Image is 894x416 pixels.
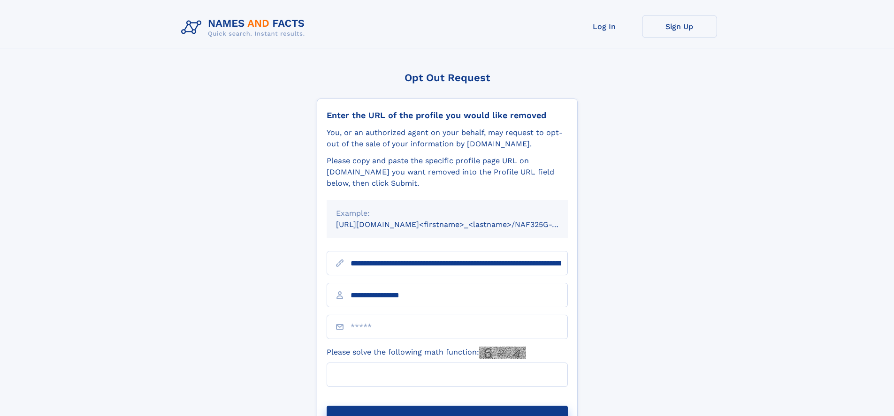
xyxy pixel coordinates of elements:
a: Sign Up [642,15,717,38]
small: [URL][DOMAIN_NAME]<firstname>_<lastname>/NAF325G-xxxxxxxx [336,220,586,229]
div: Opt Out Request [317,72,578,83]
div: Enter the URL of the profile you would like removed [327,110,568,121]
div: Please copy and paste the specific profile page URL on [DOMAIN_NAME] you want removed into the Pr... [327,155,568,189]
a: Log In [567,15,642,38]
img: Logo Names and Facts [177,15,313,40]
div: Example: [336,208,558,219]
div: You, or an authorized agent on your behalf, may request to opt-out of the sale of your informatio... [327,127,568,150]
label: Please solve the following math function: [327,347,526,359]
